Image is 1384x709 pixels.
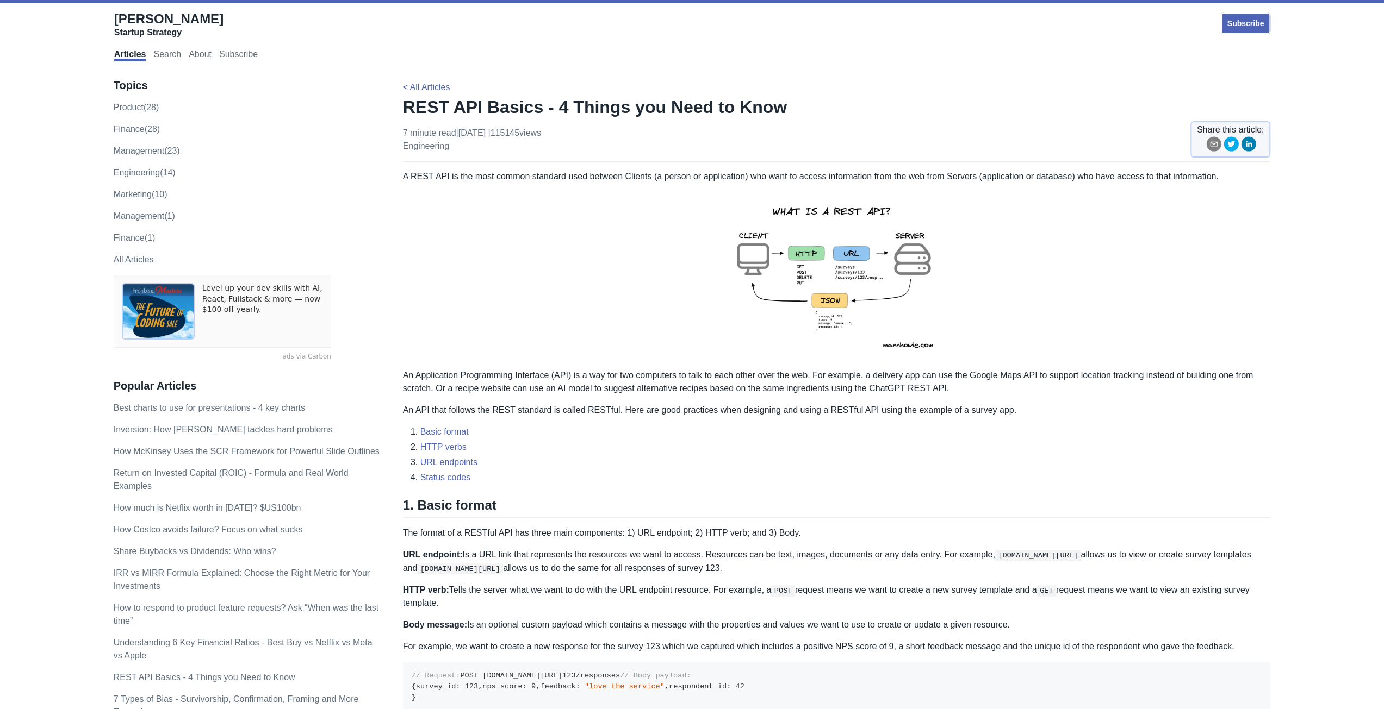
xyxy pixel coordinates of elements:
span: Share this article: [1197,123,1264,136]
a: Finance(1) [114,233,155,242]
a: Understanding 6 Key Financial Ratios - Best Buy vs Netflix vs Meta vs Apple [114,638,373,660]
span: | 115145 views [488,128,541,137]
a: About [189,49,212,61]
span: 123 [562,672,575,680]
strong: Body message: [403,620,467,629]
span: , [536,682,540,691]
p: 7 minute read | [DATE] [403,127,541,153]
a: How Costco avoids failure? Focus on what sucks [114,525,303,534]
a: product(28) [114,103,159,112]
p: Is a URL link that represents the resources we want to access. Resources can be text, images, doc... [403,548,1271,575]
span: // Request: [412,672,461,680]
p: Is an optional custom payload which contains a message with the properties and values we want to ... [403,618,1271,631]
span: [PERSON_NAME] [114,11,224,26]
h3: Popular Articles [114,379,380,393]
a: Basic format [420,427,469,436]
span: : [456,682,460,691]
a: ads via Carbon [114,352,331,362]
p: For example, we want to create a new response for the survey 123 which we captured which includes... [403,640,1271,653]
code: POST [DOMAIN_NAME][URL] /responses survey_id nps_score feedback respondent_id [412,672,744,701]
a: engineering [403,141,449,150]
a: IRR vs MIRR Formula Explained: Choose the Right Metric for Your Investments [114,568,370,591]
h1: REST API Basics - 4 Things you Need to Know [403,96,1271,118]
strong: HTTP verb: [403,585,449,594]
a: finance(28) [114,124,160,134]
h2: 1. Basic format [403,497,1271,518]
p: An Application Programming Interface (API) is a way for two computers to talk to each other over ... [403,369,1271,395]
span: 123 [465,682,478,691]
span: "love the service" [585,682,665,691]
span: : [727,682,731,691]
a: Articles [114,49,146,61]
code: POST [771,585,795,596]
span: , [665,682,669,691]
img: ads via Carbon [122,283,195,340]
a: Status codes [420,473,471,482]
a: REST API Basics - 4 Things you Need to Know [114,673,295,682]
a: How much is Netflix worth in [DATE]? $US100bn [114,503,301,512]
a: How to respond to product feature requests? Ask “When was the last time” [114,603,378,625]
code: GET [1037,585,1056,596]
code: [DOMAIN_NAME][URL] [417,563,503,574]
a: [PERSON_NAME]Startup Strategy [114,11,224,38]
button: twitter [1224,136,1239,155]
code: [DOMAIN_NAME][URL] [995,550,1081,561]
a: Subscribe [219,49,258,61]
a: How McKinsey Uses the SCR Framework for Powerful Slide Outlines [114,447,380,456]
a: engineering(14) [114,168,176,177]
p: Tells the server what we want to do with the URL endpoint resource. For example, a request means ... [403,583,1271,610]
span: 9 [531,682,536,691]
a: URL endpoints [420,457,477,467]
a: Level up your dev skills with AI, React, Fullstack & more — now $100 off yearly. [202,283,323,340]
p: A REST API is the most common standard used between Clients (a person or application) who want to... [403,170,1271,183]
a: Share Buybacks vs Dividends: Who wins? [114,547,276,556]
span: } [412,693,416,701]
span: : [523,682,527,691]
div: Startup Strategy [114,27,224,38]
a: marketing(10) [114,190,167,199]
img: rest-api [717,192,955,360]
a: Search [153,49,181,61]
a: Inversion: How [PERSON_NAME] tackles hard problems [114,425,333,434]
p: The format of a RESTful API has three main components: 1) URL endpoint; 2) HTTP verb; and 3) Body. [403,526,1271,539]
span: { [412,682,416,691]
button: linkedin [1241,136,1256,155]
span: , [478,682,482,691]
strong: URL endpoint: [403,550,463,559]
a: Management(1) [114,211,175,221]
p: An API that follows the REST standard is called RESTful. Here are good practices when designing a... [403,404,1271,417]
a: Return on Invested Capital (ROIC) - Formula and Real World Examples [114,468,349,491]
a: < All Articles [403,83,450,92]
a: Best charts to use for presentations - 4 key charts [114,403,305,412]
a: Subscribe [1221,12,1271,34]
h3: Topics [114,79,380,92]
a: HTTP verbs [420,442,467,451]
a: management(23) [114,146,180,155]
button: email [1206,136,1221,155]
a: All Articles [114,255,154,264]
span: 42 [735,682,744,691]
span: // Body payload: [620,672,691,680]
span: : [576,682,580,691]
